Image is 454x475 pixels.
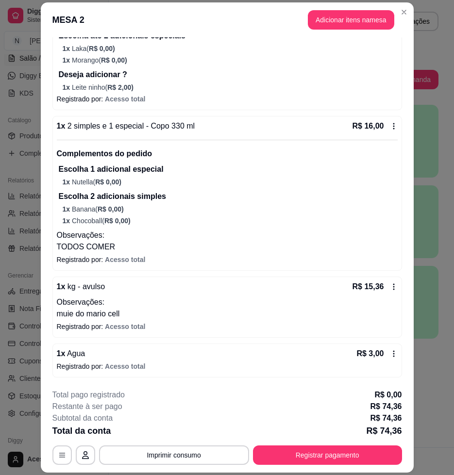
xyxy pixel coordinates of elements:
p: Registrado por: [57,322,398,331]
p: R$ 74,36 [370,412,402,424]
span: R$ 0,00 ) [104,217,131,225]
button: Adicionar itens namesa [308,10,394,30]
p: Observações: [57,229,398,241]
p: Nutella ( [63,177,398,187]
p: Registrado por: [57,361,398,371]
span: Acesso total [105,95,145,103]
p: Escolha 2 adicionais simples [59,191,398,202]
p: Restante à ser pago [52,401,122,412]
p: 1 x [57,120,195,132]
p: Total da conta [52,424,111,438]
button: Registrar pagamento [253,445,402,465]
p: Chocoball ( [63,216,398,226]
p: Leite ninho ( [63,82,398,92]
p: muie do mario cell [57,308,398,320]
p: Registrado por: [57,255,398,264]
span: Acesso total [105,256,145,263]
span: R$ 0,00 ) [89,45,115,52]
p: Escolha 1 adicional especial [59,164,398,175]
span: kg - avulso [65,282,105,291]
span: R$ 0,00 ) [101,56,127,64]
button: Close [396,4,412,20]
p: Banana ( [63,204,398,214]
p: TODOS COMER [57,241,398,253]
button: Imprimir consumo [99,445,249,465]
span: 1 x [63,56,72,64]
span: 1 x [63,45,72,52]
p: Subtotal da conta [52,412,113,424]
span: Agua [65,349,85,358]
p: Registrado por: [57,94,398,104]
p: 1 x [57,348,85,360]
p: R$ 16,00 [353,120,384,132]
span: R$ 2,00 ) [107,83,134,91]
span: 1 x [63,205,72,213]
p: R$ 15,36 [353,281,384,293]
p: Total pago registrado [52,389,125,401]
p: Morango ( [63,55,398,65]
span: 1 x [63,83,72,91]
span: R$ 0,00 ) [95,178,121,186]
span: 1 x [63,217,72,225]
p: 1 x [57,281,105,293]
header: MESA 2 [41,2,414,37]
span: Acesso total [105,362,145,370]
p: Observações: [57,296,398,308]
span: 1 x [63,178,72,186]
span: R$ 0,00 ) [98,205,124,213]
p: Deseja adicionar ? [59,69,398,81]
p: Laka ( [63,44,398,53]
p: Complementos do pedido [57,148,398,160]
span: Acesso total [105,323,145,330]
p: R$ 3,00 [356,348,384,360]
p: R$ 74,36 [370,401,402,412]
p: R$ 74,36 [366,424,402,438]
span: 2 simples e 1 especial - Copo 330 ml [65,122,195,130]
p: R$ 0,00 [374,389,402,401]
